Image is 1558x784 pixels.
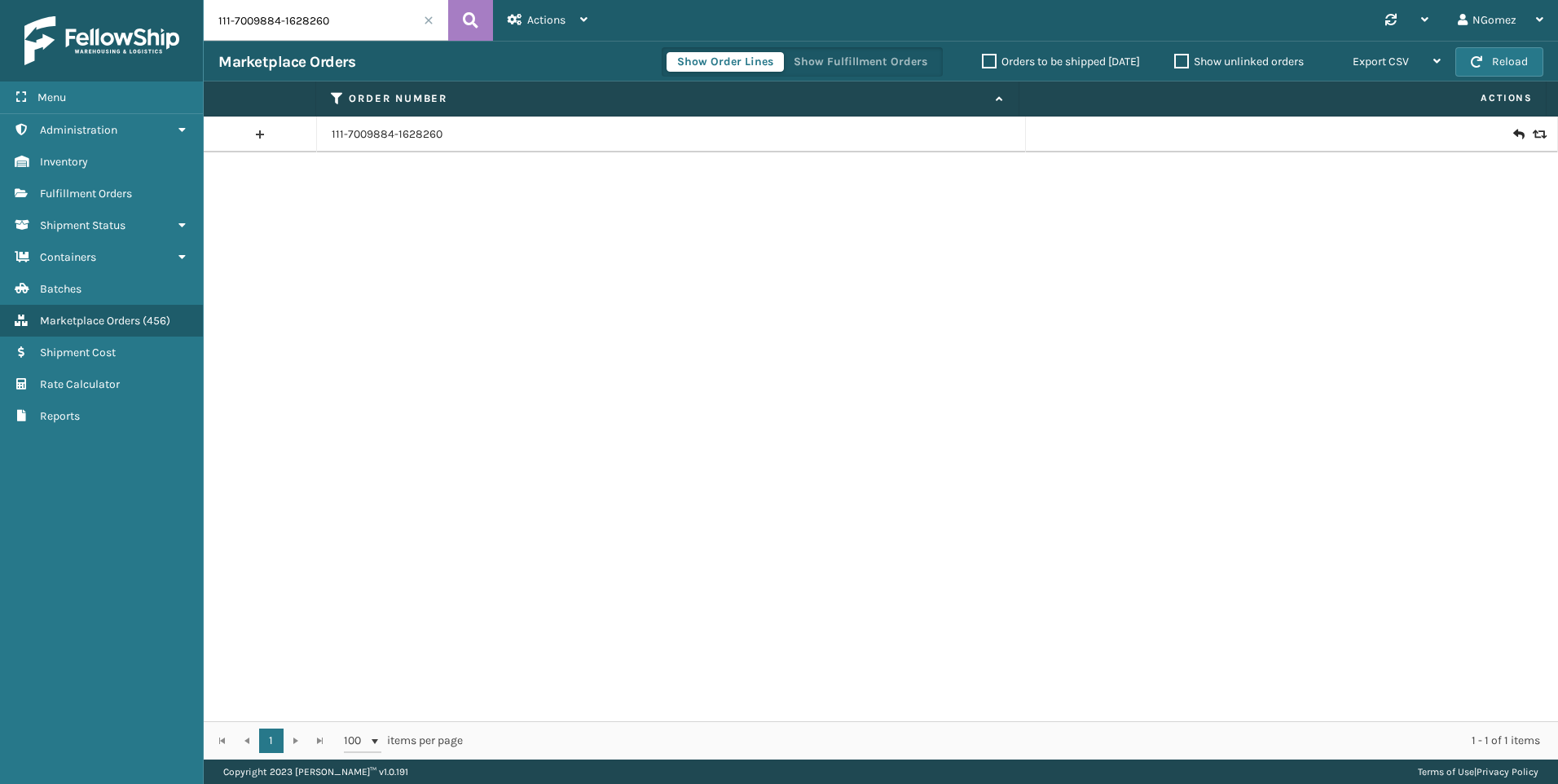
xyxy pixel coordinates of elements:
button: Show Fulfillment Orders [783,52,938,72]
span: Marketplace Orders [40,314,140,328]
span: Inventory [40,155,88,169]
span: ( 456 ) [143,314,170,328]
label: Orders to be shipped [DATE] [982,55,1140,68]
label: Order Number [349,91,988,106]
label: Show unlinked orders [1174,55,1304,68]
span: Containers [40,250,96,264]
span: Administration [40,123,117,137]
a: Terms of Use [1418,766,1474,777]
div: 1 - 1 of 1 items [486,733,1540,749]
span: items per page [344,729,463,753]
img: logo [24,16,179,65]
span: Rate Calculator [40,377,120,391]
div: | [1418,760,1538,784]
span: Batches [40,282,81,296]
span: Shipment Cost [40,346,116,359]
a: 1 [259,729,284,753]
span: Fulfillment Orders [40,187,132,200]
span: Shipment Status [40,218,125,232]
span: 100 [344,733,368,749]
p: Copyright 2023 [PERSON_NAME]™ v 1.0.191 [223,760,408,784]
button: Reload [1455,47,1543,77]
span: Reports [40,409,80,423]
i: Create Return Label [1513,126,1523,143]
span: Menu [37,90,66,104]
span: Actions [527,13,566,27]
span: Export CSV [1353,55,1409,68]
i: Replace [1533,129,1543,140]
a: 111-7009884-1628260 [332,126,442,143]
span: Actions [1024,85,1543,112]
h3: Marketplace Orders [218,52,355,72]
button: Show Order Lines [667,52,784,72]
a: Privacy Policy [1477,766,1538,777]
